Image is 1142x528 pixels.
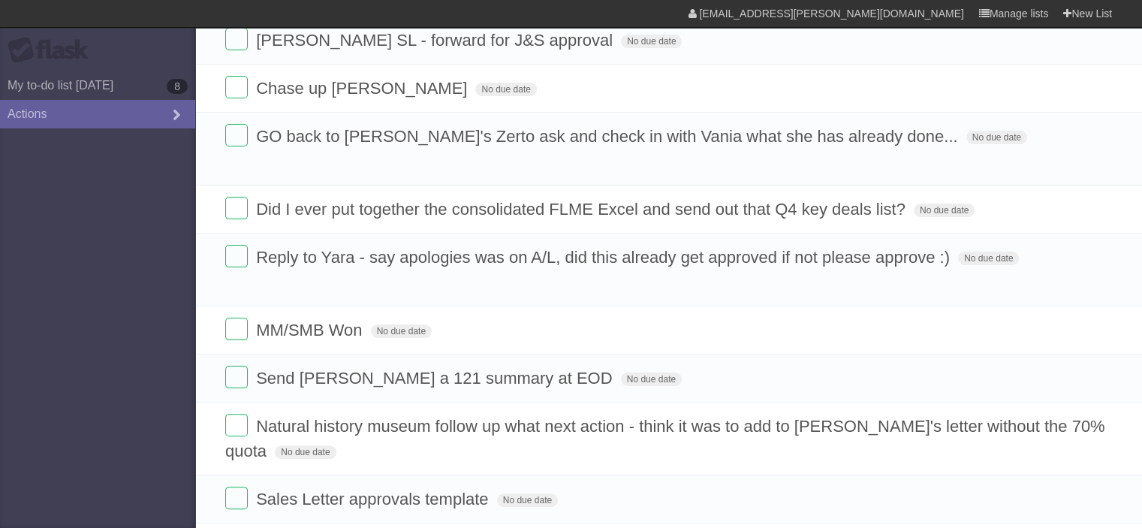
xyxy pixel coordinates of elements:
[256,127,961,146] span: GO back to [PERSON_NAME]'s Zerto ask and check in with Vania what she has already done...
[497,493,558,507] span: No due date
[475,83,536,96] span: No due date
[8,37,98,64] div: Flask
[256,79,471,98] span: Chase up [PERSON_NAME]
[275,445,336,459] span: No due date
[225,417,1105,460] span: Natural history museum follow up what next action - think it was to add to [PERSON_NAME]'s letter...
[256,248,954,267] span: Reply to Yara - say apologies was on A/L, did this already get approved if not please approve :)
[225,318,248,340] label: Done
[256,490,492,508] span: Sales Letter approvals template
[371,324,432,338] span: No due date
[225,28,248,50] label: Done
[958,252,1019,265] span: No due date
[225,245,248,267] label: Done
[256,31,616,50] span: [PERSON_NAME] SL - forward for J&S approval
[225,414,248,436] label: Done
[621,373,682,386] span: No due date
[167,79,188,94] b: 8
[225,124,248,146] label: Done
[966,131,1027,144] span: No due date
[225,366,248,388] label: Done
[256,369,616,388] span: Send [PERSON_NAME] a 121 summary at EOD
[256,200,909,219] span: Did I ever put together the consolidated FLME Excel and send out that Q4 key deals list?
[225,76,248,98] label: Done
[225,197,248,219] label: Done
[256,321,366,339] span: MM/SMB Won
[621,35,682,48] span: No due date
[914,204,975,217] span: No due date
[225,487,248,509] label: Done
